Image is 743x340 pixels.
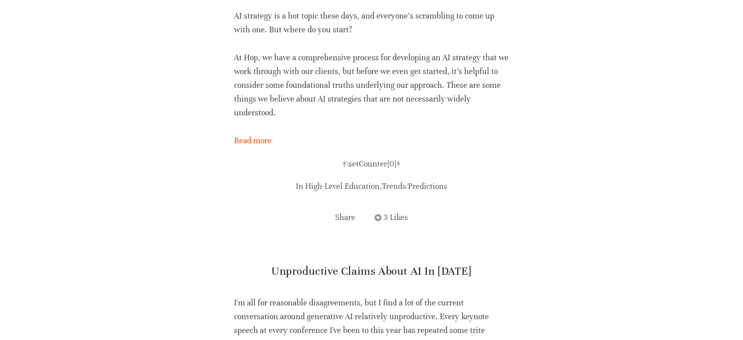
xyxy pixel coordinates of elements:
[335,211,355,224] div: Share
[383,213,408,222] span: 3 Likes
[296,181,303,191] span: In
[234,51,509,120] p: At Hop, we have a comprehensive process for developing an AI strategy that we work through with o...
[234,157,509,171] div: $\setCounter{0}$
[234,134,509,148] a: Read more
[305,181,380,191] a: High-Level Education
[234,9,509,37] p: AI strategy is a hot topic these days, and everyone’s scrambling to come up with one. But where d...
[296,181,447,191] span: ,
[382,181,447,191] a: Trends/Predictions
[271,264,472,278] a: Unproductive Claims about AI in [DATE]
